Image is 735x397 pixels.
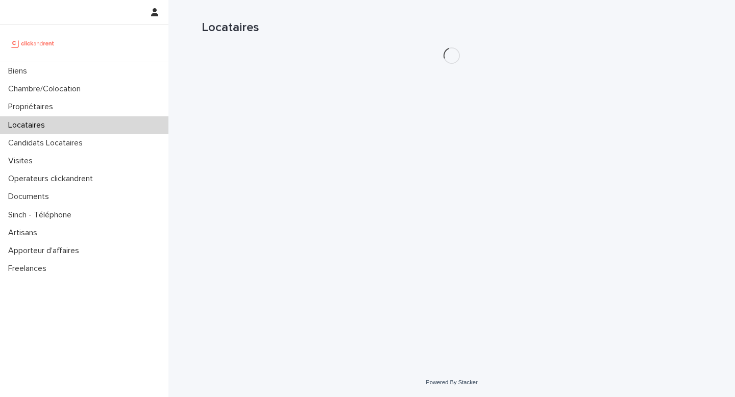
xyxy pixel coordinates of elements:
[8,33,58,54] img: UCB0brd3T0yccxBKYDjQ
[4,102,61,112] p: Propriétaires
[4,264,55,274] p: Freelances
[4,156,41,166] p: Visites
[4,192,57,202] p: Documents
[4,84,89,94] p: Chambre/Colocation
[4,174,101,184] p: Operateurs clickandrent
[202,20,702,35] h1: Locataires
[4,120,53,130] p: Locataires
[4,246,87,256] p: Apporteur d'affaires
[4,210,80,220] p: Sinch - Téléphone
[4,138,91,148] p: Candidats Locataires
[4,228,45,238] p: Artisans
[426,379,477,385] a: Powered By Stacker
[4,66,35,76] p: Biens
